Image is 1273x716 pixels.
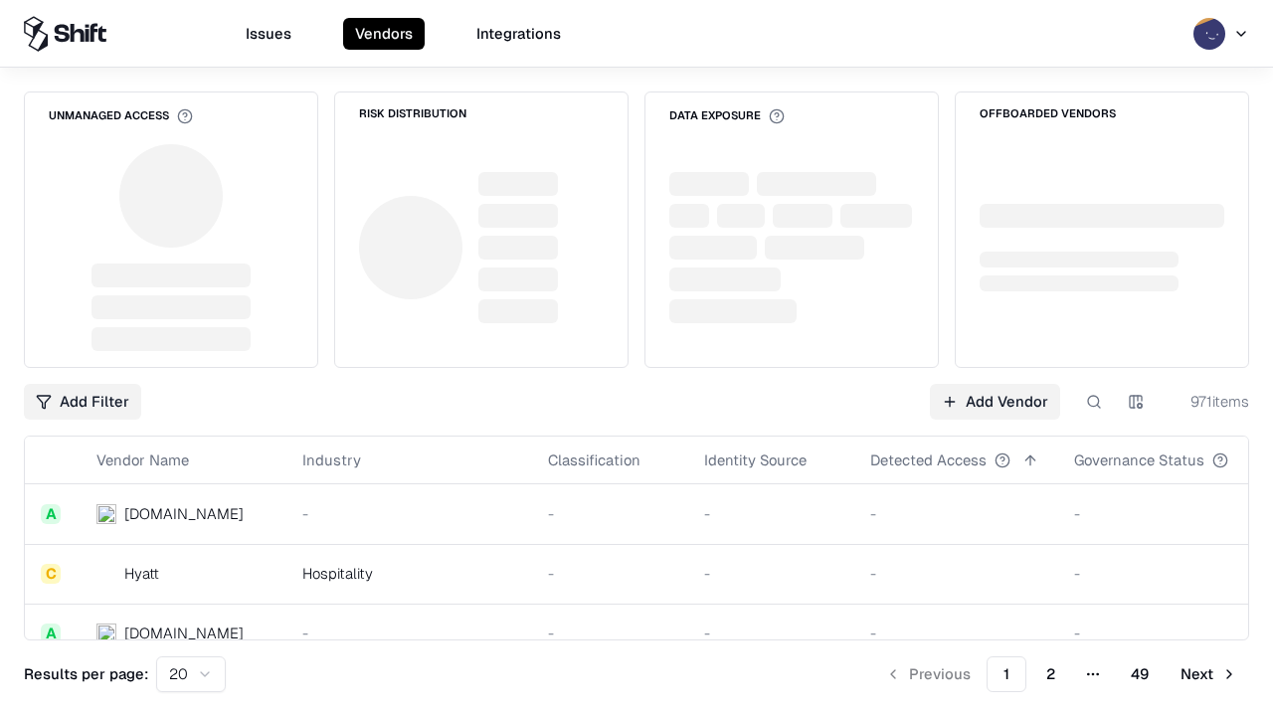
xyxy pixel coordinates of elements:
div: A [41,624,61,643]
div: C [41,564,61,584]
div: Governance Status [1074,449,1204,470]
div: Hospitality [302,563,516,584]
div: Industry [302,449,361,470]
a: Add Vendor [930,384,1060,420]
div: - [704,563,838,584]
button: 2 [1030,656,1071,692]
button: Integrations [464,18,573,50]
div: Data Exposure [669,108,785,124]
div: - [870,503,1042,524]
div: Unmanaged Access [49,108,193,124]
div: [DOMAIN_NAME] [124,503,244,524]
button: Next [1169,656,1249,692]
button: Add Filter [24,384,141,420]
button: Vendors [343,18,425,50]
div: - [1074,563,1260,584]
div: 971 items [1170,391,1249,412]
div: Offboarded Vendors [980,108,1116,119]
div: A [41,504,61,524]
img: Hyatt [96,564,116,584]
div: - [1074,623,1260,643]
div: Classification [548,449,640,470]
img: primesec.co.il [96,624,116,643]
div: - [548,563,672,584]
button: Issues [234,18,303,50]
div: - [870,623,1042,643]
div: Identity Source [704,449,807,470]
p: Results per page: [24,663,148,684]
div: Risk Distribution [359,108,466,119]
div: - [704,623,838,643]
div: Detected Access [870,449,987,470]
div: - [1074,503,1260,524]
div: - [548,503,672,524]
div: [DOMAIN_NAME] [124,623,244,643]
div: Hyatt [124,563,159,584]
div: - [302,623,516,643]
img: intrado.com [96,504,116,524]
div: Vendor Name [96,449,189,470]
button: 1 [987,656,1026,692]
div: - [302,503,516,524]
div: - [548,623,672,643]
nav: pagination [873,656,1249,692]
div: - [870,563,1042,584]
div: - [704,503,838,524]
button: 49 [1115,656,1165,692]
